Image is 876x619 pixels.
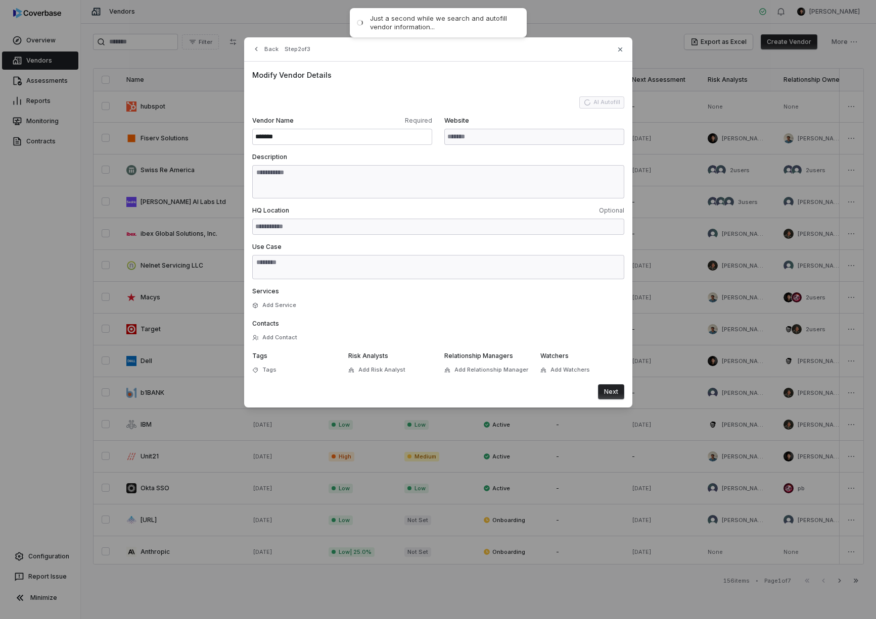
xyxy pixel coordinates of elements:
span: Add Relationship Manager [454,366,528,374]
span: Tags [252,352,267,359]
button: Next [598,384,624,399]
div: Just a second while we search and autofill vendor information... [370,14,517,31]
span: Website [444,117,624,125]
span: Risk Analysts [348,352,388,359]
span: HQ Location [252,207,436,215]
button: Add Contact [249,329,300,347]
button: Add Service [249,296,299,315]
span: Use Case [252,243,282,250]
span: Relationship Managers [444,352,513,359]
span: Description [252,153,287,161]
span: Watchers [540,352,569,359]
span: Optional [440,207,624,215]
span: Vendor Name [252,117,340,125]
span: Required [344,117,432,125]
button: Add Watchers [537,361,593,379]
span: Contacts [252,320,279,327]
span: Modify Vendor Details [252,70,624,80]
span: Step 2 of 3 [285,45,310,53]
span: Tags [262,366,276,374]
span: Add Risk Analyst [358,366,405,374]
button: Back [249,40,282,58]
span: Services [252,287,279,295]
